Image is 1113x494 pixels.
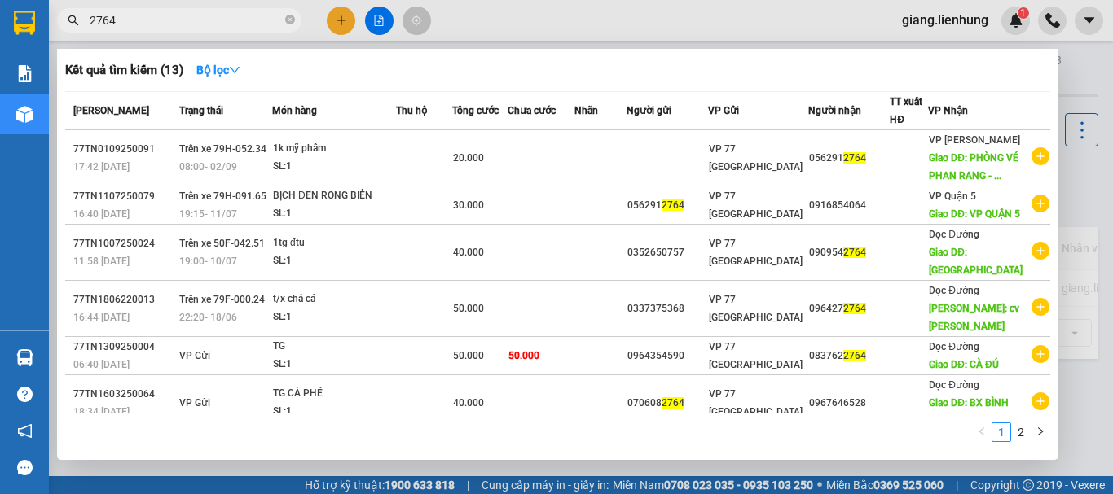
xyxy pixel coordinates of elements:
[196,63,240,77] strong: Bộ lọc
[453,199,484,211] span: 30.000
[273,234,395,252] div: 1tg đtu
[285,13,295,28] span: close-circle
[17,460,33,475] span: message
[929,208,1020,220] span: Giao DĐ: VP QUẬN 5
[16,106,33,123] img: warehouse-icon
[453,397,484,409] span: 40.000
[73,105,149,116] span: [PERSON_NAME]
[627,105,671,116] span: Người gửi
[73,161,130,173] span: 17:42 [DATE]
[73,339,174,356] div: 77TN1309250004
[929,397,1009,426] span: Giao DĐ: BX BÌNH DƯƠNG
[16,349,33,366] img: warehouse-icon
[179,397,210,409] span: VP Gửi
[627,300,707,317] div: 0337375368
[73,235,174,252] div: 77TN1007250024
[285,15,295,24] span: close-circle
[929,359,998,370] span: Giao DĐ: CÀ ĐÚ
[179,208,237,220] span: 19:15 - 11/07
[808,105,861,116] span: Người nhận
[929,341,979,352] span: Dọc Đường
[73,406,130,417] span: 18:34 [DATE]
[273,403,395,421] div: SL: 1
[843,247,866,258] span: 2764
[1032,298,1049,316] span: plus-circle
[179,312,237,323] span: 22:20 - 18/06
[709,190,803,220] span: VP 77 [GEOGRAPHIC_DATA]
[273,252,395,270] div: SL: 1
[809,300,889,317] div: 096427
[929,247,1023,276] span: Giao DĐ: [GEOGRAPHIC_DATA]
[1012,423,1030,441] a: 2
[65,62,183,79] h3: Kết quả tìm kiếm ( 13 )
[179,143,266,155] span: Trên xe 79H-052.34
[709,388,803,417] span: VP 77 [GEOGRAPHIC_DATA]
[179,190,266,202] span: Trên xe 79H-091.65
[709,294,803,323] span: VP 77 [GEOGRAPHIC_DATA]
[809,197,889,214] div: 0916854064
[73,256,130,267] span: 11:58 [DATE]
[273,385,395,403] div: TG CÀ PHÊ
[179,105,223,116] span: Trạng thái
[73,312,130,323] span: 16:44 [DATE]
[68,15,79,26] span: search
[273,291,395,308] div: t/x chả cá
[709,238,803,267] span: VP 77 [GEOGRAPHIC_DATA]
[73,291,174,308] div: 77TN1806220013
[273,187,395,205] div: BỊCH ĐEN RONG BIỂN
[1031,422,1050,442] li: Next Page
[272,105,317,116] span: Món hàng
[273,338,395,356] div: TG
[273,140,395,158] div: 1k mỹ phẩm
[929,134,1020,146] span: VP [PERSON_NAME]
[627,395,707,412] div: 070608
[179,256,237,267] span: 19:00 - 10/07
[17,423,33,439] span: notification
[709,143,803,173] span: VP 77 [GEOGRAPHIC_DATA]
[977,426,987,436] span: left
[972,422,992,442] li: Previous Page
[273,356,395,374] div: SL: 1
[843,303,866,314] span: 2764
[73,188,174,205] div: 77TN1107250079
[453,350,484,361] span: 50.000
[992,422,1011,442] li: 1
[453,247,484,258] span: 40.000
[16,65,33,82] img: solution-icon
[929,190,976,202] span: VP Quận 5
[1032,345,1049,363] span: plus-circle
[843,152,866,164] span: 2764
[452,105,499,116] span: Tổng cước
[574,105,598,116] span: Nhãn
[90,11,282,29] input: Tìm tên, số ĐT hoặc mã đơn
[73,141,174,158] div: 77TN0109250091
[1032,242,1049,260] span: plus-circle
[809,348,889,365] div: 083762
[273,205,395,223] div: SL: 1
[992,423,1010,441] a: 1
[627,244,707,261] div: 0352650757
[809,244,889,261] div: 090954
[929,229,979,240] span: Dọc Đường
[1011,422,1031,442] li: 2
[662,397,684,409] span: 2764
[229,64,240,76] span: down
[929,285,979,296] span: Dọc Đường
[928,105,968,116] span: VP Nhận
[627,348,707,365] div: 0964354590
[73,386,174,403] div: 77TN1603250064
[1031,422,1050,442] button: right
[73,359,130,370] span: 06:40 [DATE]
[1032,392,1049,410] span: plus-circle
[179,294,265,305] span: Trên xe 79F-000.24
[179,161,237,173] span: 08:00 - 02/09
[508,105,556,116] span: Chưa cước
[1032,195,1049,212] span: plus-circle
[1036,426,1045,436] span: right
[1032,147,1049,165] span: plus-circle
[179,238,265,249] span: Trên xe 50F-042.51
[179,350,210,361] span: VP Gửi
[809,395,889,412] div: 0967646528
[929,379,979,391] span: Dọc Đường
[183,57,253,83] button: Bộ lọcdown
